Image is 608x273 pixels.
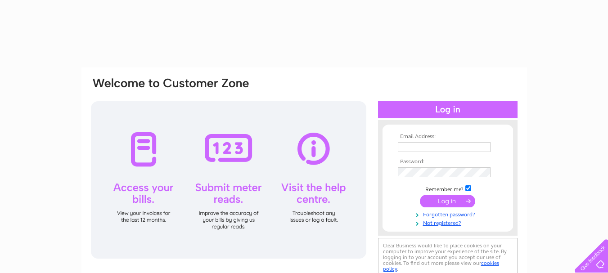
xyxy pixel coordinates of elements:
[396,184,500,193] td: Remember me?
[398,218,500,227] a: Not registered?
[420,195,475,207] input: Submit
[396,159,500,165] th: Password:
[383,260,499,272] a: cookies policy
[396,134,500,140] th: Email Address:
[398,210,500,218] a: Forgotten password?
